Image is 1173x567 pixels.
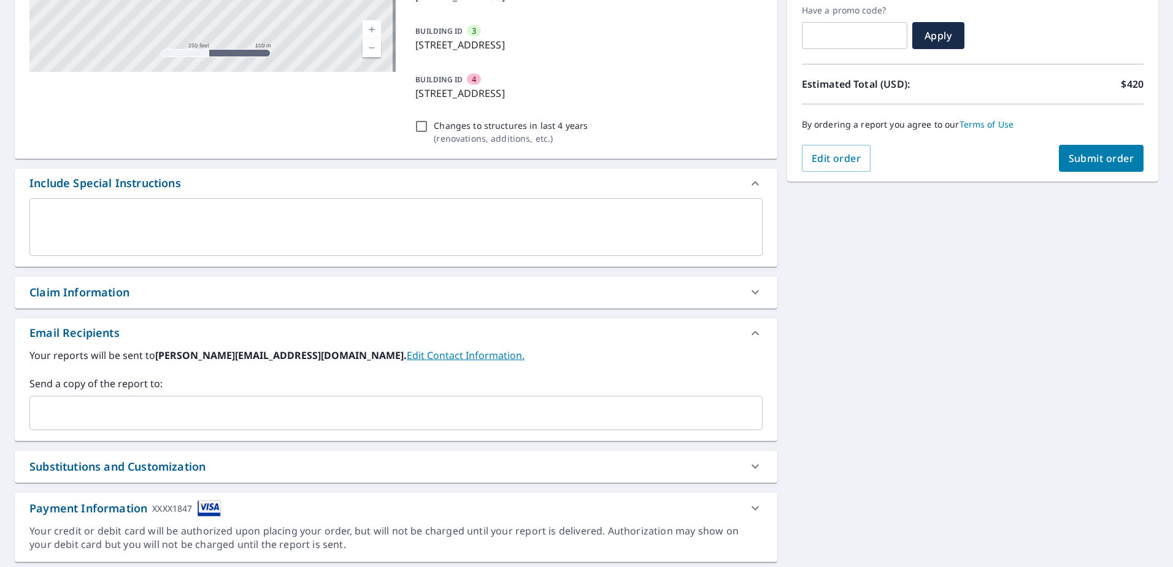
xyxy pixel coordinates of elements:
div: Claim Information [15,277,777,308]
label: Have a promo code? [802,5,907,16]
div: Include Special Instructions [15,169,777,198]
div: Your credit or debit card will be authorized upon placing your order, but will not be charged unt... [29,524,763,552]
p: $420 [1121,77,1144,91]
a: Current Level 17, Zoom In [363,20,381,39]
div: Email Recipients [15,318,777,348]
div: Substitutions and Customization [15,451,777,482]
p: BUILDING ID [415,74,463,85]
span: 4 [472,74,476,85]
span: Edit order [812,152,861,165]
div: Email Recipients [29,325,120,341]
p: [STREET_ADDRESS] [415,86,757,101]
a: Terms of Use [960,118,1014,130]
button: Edit order [802,145,871,172]
img: cardImage [198,500,221,517]
a: Current Level 17, Zoom Out [363,39,381,57]
div: Claim Information [29,284,129,301]
button: Submit order [1059,145,1144,172]
div: Payment InformationXXXX1847cardImage [15,493,777,524]
p: BUILDING ID [415,26,463,36]
span: 3 [472,25,476,37]
button: Apply [912,22,964,49]
div: Include Special Instructions [29,175,181,191]
label: Send a copy of the report to: [29,376,763,391]
label: Your reports will be sent to [29,348,763,363]
b: [PERSON_NAME][EMAIL_ADDRESS][DOMAIN_NAME]. [155,349,407,362]
p: Estimated Total (USD): [802,77,973,91]
span: Submit order [1069,152,1134,165]
div: XXXX1847 [152,500,192,517]
span: Apply [922,29,955,42]
p: [STREET_ADDRESS] [415,37,757,52]
div: Payment Information [29,500,221,517]
a: EditContactInfo [407,349,525,362]
div: Substitutions and Customization [29,458,206,475]
p: By ordering a report you agree to our [802,119,1144,130]
p: ( renovations, additions, etc. ) [434,132,588,145]
p: Changes to structures in last 4 years [434,119,588,132]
